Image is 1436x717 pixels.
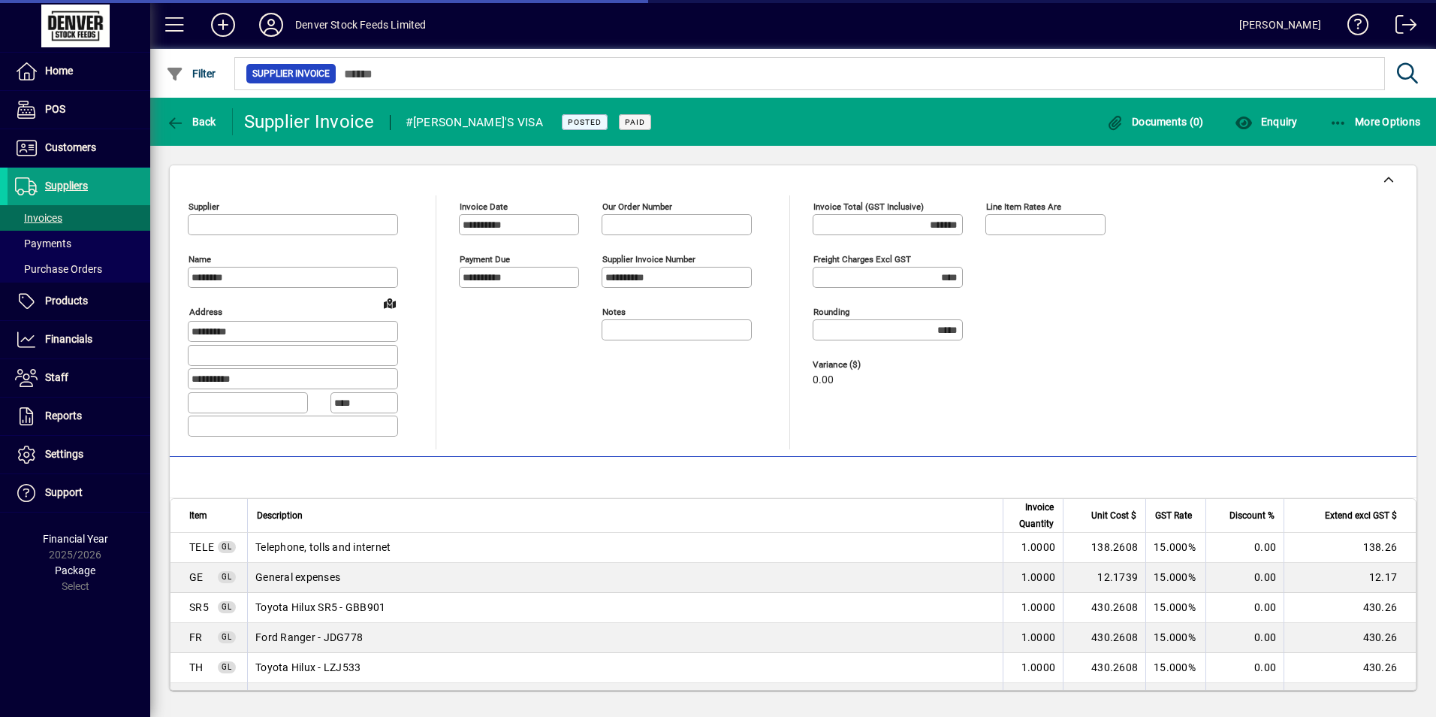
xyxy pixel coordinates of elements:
[602,307,626,317] mat-label: Notes
[45,141,96,153] span: Customers
[1284,593,1416,623] td: 430.26
[1003,533,1063,563] td: 1.0000
[406,110,543,135] div: #[PERSON_NAME]'S VISA
[8,474,150,512] a: Support
[1205,653,1284,683] td: 0.00
[625,117,645,127] span: Paid
[15,237,71,250] span: Payments
[1231,108,1301,135] button: Enquiry
[1326,108,1425,135] button: More Options
[189,600,209,615] span: Toyota Hilux SR5 - GBB901
[189,254,211,265] mat-label: Name
[8,91,150,129] a: POS
[8,205,150,231] a: Invoices
[1103,108,1208,135] button: Documents (0)
[1284,533,1416,563] td: 138.26
[1145,563,1205,593] td: 15.000%
[162,108,220,135] button: Back
[45,448,83,460] span: Settings
[247,11,295,38] button: Profile
[1329,116,1421,128] span: More Options
[1003,563,1063,593] td: 1.0000
[15,263,102,275] span: Purchase Orders
[568,117,602,127] span: Posted
[222,663,232,671] span: GL
[1145,593,1205,623] td: 15.000%
[1284,563,1416,593] td: 12.17
[8,256,150,282] a: Purchase Orders
[189,570,204,585] span: General expenses
[257,507,303,524] span: Description
[15,212,62,224] span: Invoices
[1205,623,1284,653] td: 0.00
[1091,507,1136,524] span: Unit Cost $
[189,201,219,212] mat-label: Supplier
[1145,623,1205,653] td: 15.000%
[247,563,1003,593] td: General expenses
[1336,3,1369,52] a: Knowledge Base
[222,573,232,581] span: GL
[602,254,695,265] mat-label: Supplier invoice number
[1284,623,1416,653] td: 430.26
[8,129,150,167] a: Customers
[189,630,203,645] span: Ford Ranger - JDG778
[189,507,207,524] span: Item
[8,231,150,256] a: Payments
[1205,533,1284,563] td: 0.00
[813,360,903,370] span: Variance ($)
[1235,116,1297,128] span: Enquiry
[813,254,911,265] mat-label: Freight charges excl GST
[1205,683,1284,713] td: 0.00
[8,436,150,473] a: Settings
[252,66,330,81] span: Supplier Invoice
[199,11,247,38] button: Add
[1145,533,1205,563] td: 15.000%
[222,603,232,611] span: GL
[222,633,232,641] span: GL
[8,359,150,397] a: Staff
[1284,683,1416,713] td: 430.26
[45,333,92,345] span: Financials
[1063,653,1145,683] td: 430.2608
[1384,3,1417,52] a: Logout
[1155,507,1192,524] span: GST Rate
[1325,507,1397,524] span: Extend excl GST $
[247,623,1003,653] td: Ford Ranger - JDG778
[813,374,834,386] span: 0.00
[1063,623,1145,653] td: 430.2608
[43,533,108,545] span: Financial Year
[1063,563,1145,593] td: 12.1739
[1106,116,1204,128] span: Documents (0)
[247,593,1003,623] td: Toyota Hilux SR5 - GBB901
[1205,563,1284,593] td: 0.00
[460,254,510,265] mat-label: Payment due
[8,53,150,90] a: Home
[378,291,402,315] a: View on map
[1205,593,1284,623] td: 0.00
[55,564,95,576] span: Package
[986,201,1061,212] mat-label: Line item rates are
[45,65,73,77] span: Home
[166,68,216,80] span: Filter
[8,321,150,358] a: Financials
[813,307,849,317] mat-label: Rounding
[45,103,65,115] span: POS
[1063,593,1145,623] td: 430.2608
[166,116,216,128] span: Back
[1012,499,1054,532] span: Invoice Quantity
[813,201,924,212] mat-label: Invoice Total (GST inclusive)
[45,486,83,498] span: Support
[244,110,375,134] div: Supplier Invoice
[1003,623,1063,653] td: 1.0000
[1239,13,1321,37] div: [PERSON_NAME]
[45,295,88,307] span: Products
[1003,653,1063,683] td: 1.0000
[8,283,150,320] a: Products
[189,540,214,555] span: Telephone, tolls and internet
[189,660,204,675] span: Toyota Hilux - LZJ533
[222,543,232,551] span: GL
[1003,593,1063,623] td: 1.0000
[162,60,220,87] button: Filter
[247,683,1003,713] td: Toyota Hilux - LZJ533
[247,653,1003,683] td: Toyota Hilux - LZJ533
